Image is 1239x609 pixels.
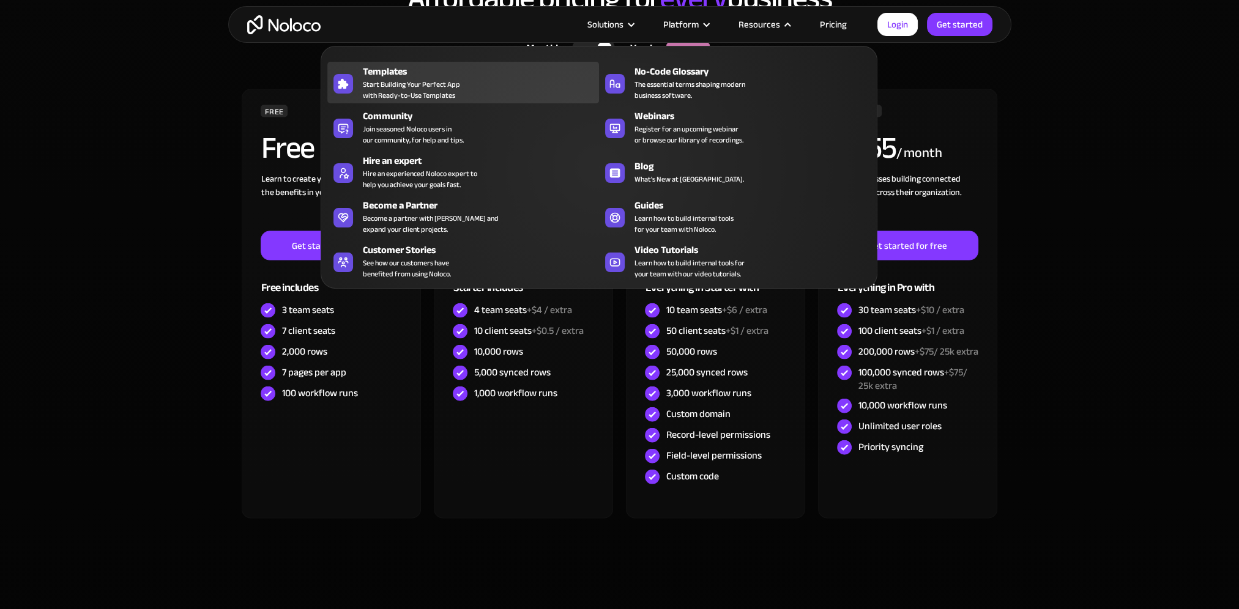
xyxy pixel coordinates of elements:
[327,62,599,103] a: TemplatesStart Building Your Perfect Appwith Ready-to-Use Templates
[634,64,876,79] div: No-Code Glossary
[666,428,770,441] div: Record-level permissions
[805,17,862,32] a: Pricing
[666,303,767,317] div: 10 team seats
[896,144,942,163] div: / month
[281,324,335,338] div: 7 client seats
[363,243,605,257] div: Customer Stories
[634,159,876,174] div: Blog
[363,257,451,279] span: See how our customers have benefited from using Noloco.
[363,198,605,213] div: Become a Partner
[725,322,768,340] span: +$1 / extra
[526,301,571,319] span: +$4 / extra
[648,17,723,32] div: Platform
[837,172,978,231] div: For businesses building connected solutions across their organization. ‍
[363,168,477,190] div: Hire an experienced Noloco expert to help you achieve your goals fast.
[261,172,401,231] div: Learn to create your first app and see the benefits in your team ‍
[363,64,605,79] div: Templates
[858,440,923,454] div: Priority syncing
[587,17,623,32] div: Solutions
[474,386,557,400] div: 1,000 workflow runs
[666,386,751,400] div: 3,000 workflow runs
[858,366,978,393] div: 100,000 synced rows
[634,198,876,213] div: Guides
[634,243,876,257] div: Video Tutorials
[634,79,745,101] span: The essential terms shaping modern business software.
[363,124,464,146] span: Join seasoned Noloco users in our community, for help and tips.
[281,366,346,379] div: 7 pages per app
[666,449,761,462] div: Field-level permissions
[858,399,947,412] div: 10,000 workflow runs
[363,79,460,101] span: Start Building Your Perfect App with Ready-to-Use Templates
[599,106,871,148] a: WebinarsRegister for an upcoming webinaror browse our library of recordings.
[837,231,978,260] a: Get started for free
[321,29,877,289] nav: Resources
[474,303,571,317] div: 4 team seats
[666,345,716,358] div: 50,000 rows
[858,345,978,358] div: 200,000 rows
[327,106,599,148] a: CommunityJoin seasoned Noloco users inour community, for help and tips.
[858,363,967,395] span: +$75/ 25k extra
[739,17,780,32] div: Resources
[247,15,321,34] a: home
[914,342,978,361] span: +$75/ 25k extra
[261,105,288,117] div: FREE
[634,174,744,185] span: What's New at [GEOGRAPHIC_DATA].
[531,322,583,340] span: +$0.5 / extra
[721,301,767,319] span: +$6 / extra
[327,151,599,193] a: Hire an expertHire an experienced Noloco expert tohelp you achieve your goals fast.
[666,324,768,338] div: 50 client seats
[927,13,992,36] a: Get started
[723,17,805,32] div: Resources
[858,324,964,338] div: 100 client seats
[281,345,327,358] div: 2,000 rows
[474,345,523,358] div: 10,000 rows
[474,366,550,379] div: 5,000 synced rows
[666,470,718,483] div: Custom code
[634,124,743,146] span: Register for an upcoming webinar or browse our library of recordings.
[921,322,964,340] span: +$1 / extra
[363,153,605,168] div: Hire an expert
[281,303,333,317] div: 3 team seats
[877,13,918,36] a: Login
[599,240,871,282] a: Video TutorialsLearn how to build internal tools foryour team with our video tutorials.
[915,301,964,319] span: +$10 / extra
[261,231,401,260] a: Get started for free
[261,260,401,300] div: Free includes
[666,366,747,379] div: 25,000 synced rows
[474,324,583,338] div: 10 client seats
[666,407,730,421] div: Custom domain
[599,62,871,103] a: No-Code GlossaryThe essential terms shaping modernbusiness software.
[261,133,314,163] h2: Free
[858,419,941,433] div: Unlimited user roles
[599,151,871,193] a: BlogWhat's New at [GEOGRAPHIC_DATA].
[327,196,599,237] a: Become a PartnerBecome a partner with [PERSON_NAME] andexpand your client projects.
[281,386,357,400] div: 100 workflow runs
[837,260,978,300] div: Everything in Pro with
[599,196,871,237] a: GuidesLearn how to build internal toolsfor your team with Noloco.
[572,17,648,32] div: Solutions
[634,213,734,235] span: Learn how to build internal tools for your team with Noloco.
[858,303,964,317] div: 30 team seats
[327,240,599,282] a: Customer StoriesSee how our customers havebenefited from using Noloco.
[634,257,745,279] span: Learn how to build internal tools for your team with our video tutorials.
[663,17,699,32] div: Platform
[363,109,605,124] div: Community
[634,109,876,124] div: Webinars
[363,213,499,235] div: Become a partner with [PERSON_NAME] and expand your client projects.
